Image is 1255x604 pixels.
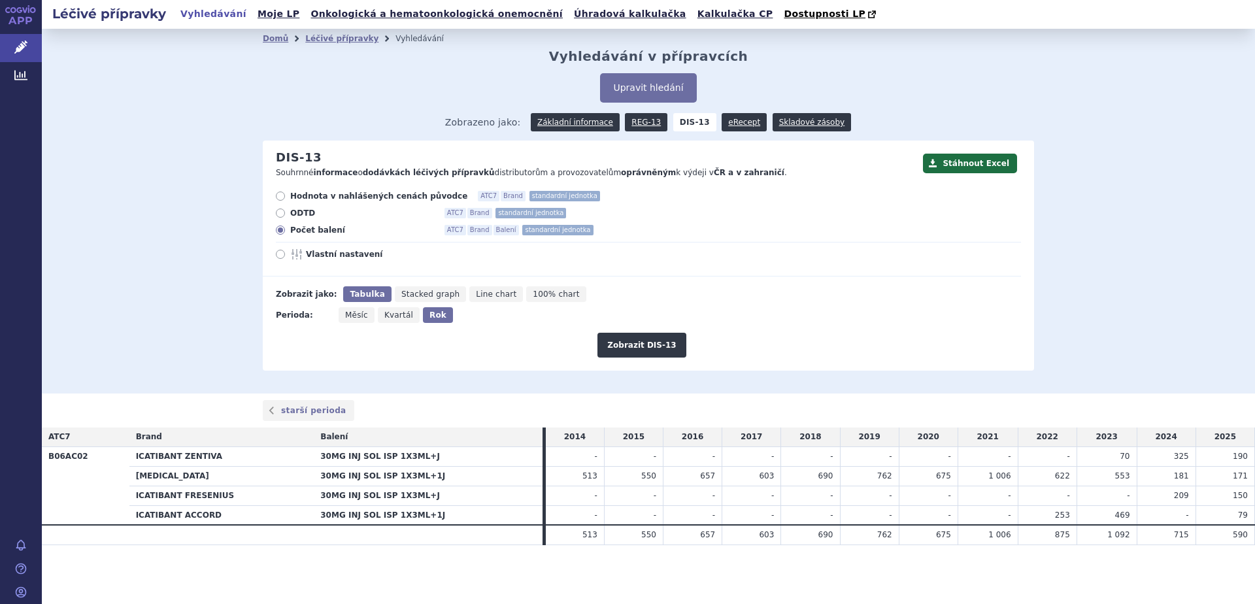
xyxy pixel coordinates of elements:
[384,310,413,320] span: Kvartál
[1008,491,1011,500] span: -
[1067,452,1069,461] span: -
[700,530,715,539] span: 657
[350,290,384,299] span: Tabulka
[759,530,774,539] span: 603
[1018,428,1077,446] td: 2022
[889,452,892,461] span: -
[320,432,348,441] span: Balení
[625,113,667,131] a: REG-13
[276,286,337,302] div: Zobrazit jako:
[722,113,767,131] a: eRecept
[830,511,833,520] span: -
[594,511,597,520] span: -
[290,191,467,201] span: Hodnota v nahlášených cenách původce
[830,491,833,500] span: -
[784,8,865,19] span: Dostupnosti LP
[445,113,521,131] span: Zobrazeno jako:
[1008,452,1011,461] span: -
[129,486,314,505] th: ICATIBANT FRESENIUS
[958,428,1018,446] td: 2021
[1233,471,1248,480] span: 171
[1174,452,1189,461] span: 325
[641,471,656,480] span: 550
[1238,511,1248,520] span: 79
[1174,471,1189,480] span: 181
[314,447,543,467] th: 30MG INJ SOL ISP 1X3ML+J
[533,290,579,299] span: 100% chart
[621,168,676,177] strong: oprávněným
[263,400,354,421] a: starší perioda
[597,333,686,358] button: Zobrazit DIS-13
[771,491,774,500] span: -
[877,471,892,480] span: 762
[263,34,288,43] a: Domů
[594,452,597,461] span: -
[1055,511,1070,520] span: 253
[948,452,951,461] span: -
[722,428,781,446] td: 2017
[712,511,715,520] span: -
[1196,428,1254,446] td: 2025
[700,471,715,480] span: 657
[923,154,1017,173] button: Stáhnout Excel
[522,225,593,235] span: standardní jednotka
[290,225,434,235] span: Počet balení
[1115,471,1130,480] span: 553
[401,290,460,299] span: Stacked graph
[176,5,250,23] a: Vyhledávání
[42,447,129,526] th: B06AC02
[501,191,526,201] span: Brand
[712,452,715,461] span: -
[276,150,322,165] h2: DIS-13
[314,466,543,486] th: 30MG INJ SOL ISP 1X3ML+1J
[654,511,656,520] span: -
[307,5,567,23] a: Onkologická a hematoonkologická onemocnění
[254,5,303,23] a: Moje LP
[546,428,604,446] td: 2014
[314,486,543,505] th: 30MG INJ SOL ISP 1X3ML+J
[694,5,777,23] a: Kalkulačka CP
[444,208,466,218] span: ATC7
[877,530,892,539] span: 762
[363,168,495,177] strong: dodávkách léčivých přípravků
[714,168,784,177] strong: ČR a v zahraničí
[830,452,833,461] span: -
[641,530,656,539] span: 550
[936,471,951,480] span: 675
[531,113,620,131] a: Základní informace
[840,428,899,446] td: 2019
[1174,530,1189,539] span: 715
[948,511,951,520] span: -
[582,471,597,480] span: 513
[600,73,696,103] button: Upravit hledání
[494,225,519,235] span: Balení
[771,511,774,520] span: -
[654,491,656,500] span: -
[42,5,176,23] h2: Léčivé přípravky
[276,307,332,323] div: Perioda:
[673,113,716,131] strong: DIS-13
[305,34,378,43] a: Léčivé přípravky
[1055,471,1070,480] span: 622
[444,225,466,235] span: ATC7
[1233,491,1248,500] span: 150
[773,113,851,131] a: Skladové zásoby
[549,48,748,64] h2: Vyhledávání v přípravcích
[948,491,951,500] span: -
[306,249,450,260] span: Vlastní nastavení
[1174,491,1189,500] span: 209
[936,530,951,539] span: 675
[1127,491,1129,500] span: -
[604,428,663,446] td: 2015
[889,491,892,500] span: -
[1055,530,1070,539] span: 875
[48,432,71,441] span: ATC7
[129,466,314,486] th: [MEDICAL_DATA]
[1008,511,1011,520] span: -
[1233,452,1248,461] span: 190
[290,208,434,218] span: ODTD
[1107,530,1129,539] span: 1 092
[1077,428,1137,446] td: 2023
[771,452,774,461] span: -
[345,310,368,320] span: Měsíc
